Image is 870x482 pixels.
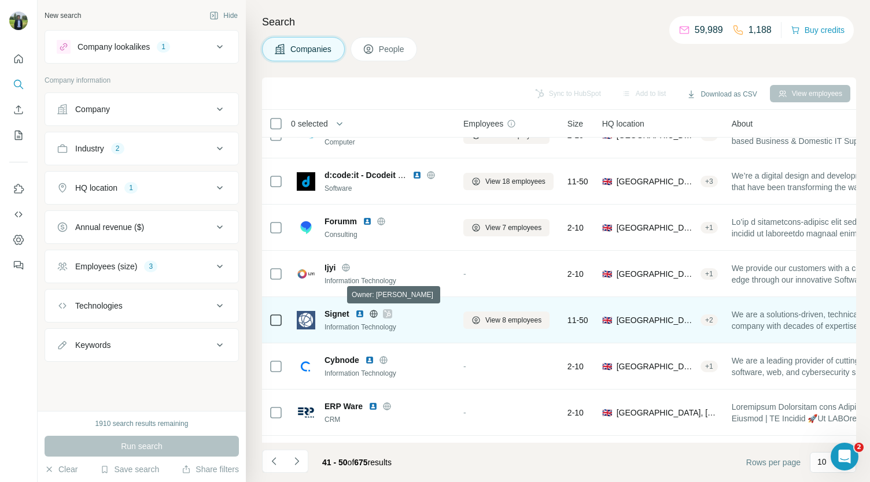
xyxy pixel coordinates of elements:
[617,361,696,372] span: [GEOGRAPHIC_DATA], [GEOGRAPHIC_DATA], [GEOGRAPHIC_DATA]
[9,179,28,199] button: Use Surfe on LinkedIn
[325,276,449,286] div: Information Technology
[602,314,612,326] span: 🇬🇧
[144,261,157,272] div: 3
[463,312,550,329] button: View 8 employees
[45,253,238,280] button: Employees (size)3
[567,407,584,418] span: 2-10
[617,222,696,233] span: [GEOGRAPHIC_DATA], [GEOGRAPHIC_DATA], [GEOGRAPHIC_DATA]
[297,403,315,422] img: Logo of ERP Ware
[567,118,583,129] span: Size
[9,229,28,250] button: Dashboard
[602,268,612,280] span: 🇬🇧
[124,183,138,193] div: 1
[567,176,588,187] span: 11-50
[732,118,753,129] span: About
[701,315,718,325] div: + 2
[297,172,315,191] img: Logo of d:code:it - Dcodeit Ltd.
[78,41,150,53] div: Company lookalikes
[617,176,696,187] span: [GEOGRAPHIC_DATA], [GEOGRAPHIC_DATA], [GEOGRAPHIC_DATA]
[45,331,238,359] button: Keywords
[9,99,28,120] button: Enrich CSV
[297,265,315,283] img: Logo of Ijyi
[322,458,348,467] span: 41 - 50
[182,464,239,475] button: Share filters
[45,135,238,162] button: Industry2
[602,407,612,418] span: 🇬🇧
[157,42,170,52] div: 1
[617,268,696,280] span: [GEOGRAPHIC_DATA], [GEOGRAPHIC_DATA]
[290,43,333,55] span: Companies
[325,229,449,240] div: Consulting
[485,176,545,187] span: View 18 employees
[325,216,357,227] span: Forumm
[95,418,189,429] div: 1910 search results remaining
[75,221,144,233] div: Annual revenue ($)
[9,49,28,69] button: Quick start
[463,408,466,417] span: -
[567,314,588,326] span: 11-50
[325,137,449,147] div: Computer
[325,322,449,332] div: Information Technology
[463,118,503,129] span: Employees
[355,309,364,318] img: LinkedIn logo
[325,354,359,366] span: Cybnode
[325,262,336,273] span: Ijyi
[463,219,550,236] button: View 7 employees
[45,213,238,241] button: Annual revenue ($)
[9,12,28,30] img: Avatar
[201,7,246,24] button: Hide
[75,182,117,194] div: HQ location
[463,173,554,190] button: View 18 employees
[617,407,718,418] span: [GEOGRAPHIC_DATA], [GEOGRAPHIC_DATA]
[746,457,801,468] span: Rows per page
[9,74,28,95] button: Search
[75,261,137,272] div: Employees (size)
[75,143,104,154] div: Industry
[695,23,723,37] p: 59,989
[297,311,315,329] img: Logo of Signet
[485,315,541,325] span: View 8 employees
[701,176,718,187] div: + 3
[9,204,28,225] button: Use Surfe API
[701,361,718,372] div: + 1
[75,339,110,351] div: Keywords
[285,450,308,473] button: Navigate to next page
[291,118,328,129] span: 0 selected
[567,361,584,372] span: 2-10
[325,308,349,320] span: Signet
[9,255,28,276] button: Feedback
[75,300,123,312] div: Technologies
[363,217,372,226] img: LinkedIn logo
[325,170,412,180] span: d:code:it - Dcodeit Ltd.
[325,368,449,379] div: Information Technology
[75,103,110,115] div: Company
[701,269,718,279] div: + 1
[602,222,612,233] span: 🇬🇧
[485,223,541,233] span: View 7 employees
[567,268,584,280] span: 2-10
[463,269,466,279] span: -
[45,95,238,123] button: Company
[854,443,864,452] span: 2
[45,33,238,61] button: Company lookalikes1
[45,464,78,475] button: Clear
[9,125,28,146] button: My lists
[379,43,405,55] span: People
[831,443,858,470] iframe: Intercom live chat
[791,22,845,38] button: Buy credits
[365,355,374,365] img: LinkedIn logo
[262,450,285,473] button: Navigate to previous page
[567,222,584,233] span: 2-10
[45,292,238,320] button: Technologies
[679,86,765,103] button: Download as CSV
[348,458,355,467] span: of
[602,176,612,187] span: 🇬🇧
[297,218,315,237] img: Logo of Forumm
[325,414,449,425] div: CRM
[262,14,856,30] h4: Search
[368,402,378,411] img: LinkedIn logo
[749,23,772,37] p: 1,188
[325,401,363,412] span: ERP Ware
[322,458,392,467] span: results
[45,174,238,202] button: HQ location1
